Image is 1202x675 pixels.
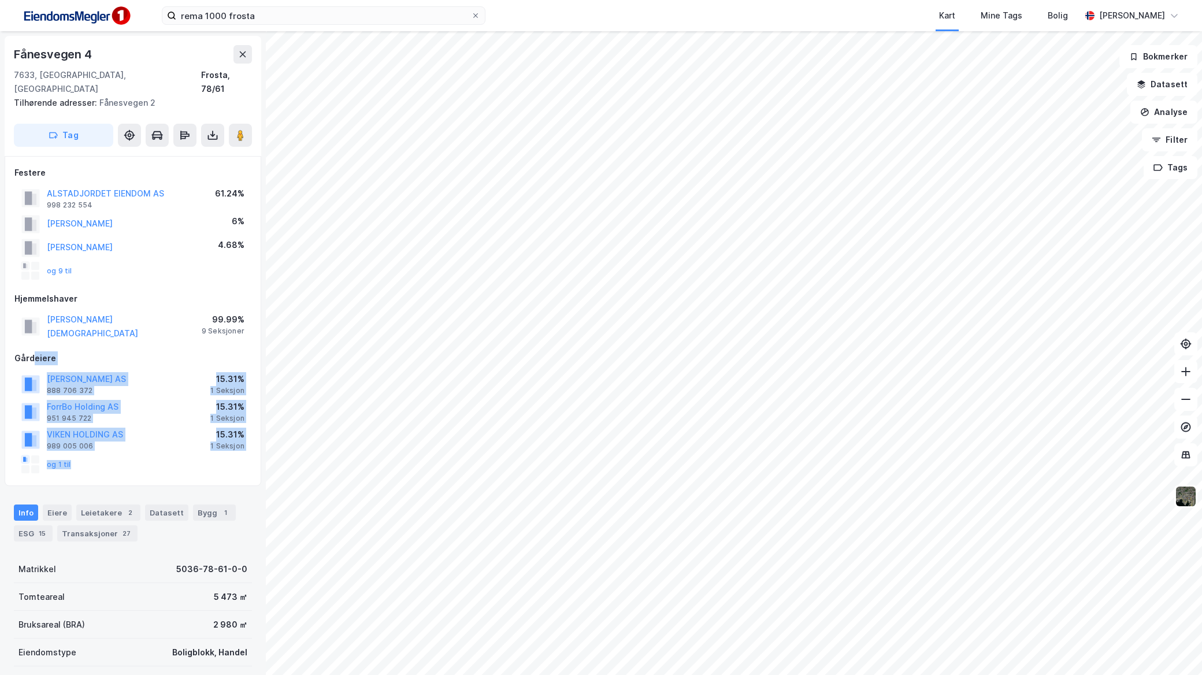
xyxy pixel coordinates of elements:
[18,3,134,29] img: F4PB6Px+NJ5v8B7XTbfpPpyloAAAAASUVORK5CYII=
[14,505,38,521] div: Info
[14,351,251,365] div: Gårdeiere
[18,562,56,576] div: Matrikkel
[14,124,113,147] button: Tag
[18,646,76,659] div: Eiendomstype
[218,238,244,252] div: 4.68%
[232,214,244,228] div: 6%
[14,98,99,107] span: Tilhørende adresser:
[1099,9,1165,23] div: [PERSON_NAME]
[215,187,244,201] div: 61.24%
[14,525,53,542] div: ESG
[14,166,251,180] div: Festere
[214,590,247,604] div: 5 473 ㎡
[76,505,140,521] div: Leietakere
[47,414,91,423] div: 951 945 722
[120,528,133,539] div: 27
[14,96,243,110] div: Fånesvegen 2
[18,618,85,632] div: Bruksareal (BRA)
[36,528,48,539] div: 15
[210,386,244,395] div: 1 Seksjon
[202,327,244,336] div: 9 Seksjoner
[47,201,92,210] div: 998 232 554
[1144,156,1197,179] button: Tags
[1142,128,1197,151] button: Filter
[210,428,244,442] div: 15.31%
[1144,620,1202,675] iframe: Chat Widget
[1144,620,1202,675] div: Kontrollprogram for chat
[1130,101,1197,124] button: Analyse
[1127,73,1197,96] button: Datasett
[18,590,65,604] div: Tomteareal
[1048,9,1068,23] div: Bolig
[145,505,188,521] div: Datasett
[210,442,244,451] div: 1 Seksjon
[201,68,252,96] div: Frosta, 78/61
[1175,485,1197,507] img: 9k=
[210,400,244,414] div: 15.31%
[47,386,92,395] div: 888 706 372
[124,507,136,518] div: 2
[47,442,93,451] div: 989 005 006
[939,9,955,23] div: Kart
[14,68,201,96] div: 7633, [GEOGRAPHIC_DATA], [GEOGRAPHIC_DATA]
[1119,45,1197,68] button: Bokmerker
[213,618,247,632] div: 2 980 ㎡
[14,45,94,64] div: Fånesvegen 4
[43,505,72,521] div: Eiere
[202,313,244,327] div: 99.99%
[210,414,244,423] div: 1 Seksjon
[210,372,244,386] div: 15.31%
[172,646,247,659] div: Boligblokk, Handel
[14,292,251,306] div: Hjemmelshaver
[176,562,247,576] div: 5036-78-61-0-0
[176,7,471,24] input: Søk på adresse, matrikkel, gårdeiere, leietakere eller personer
[981,9,1022,23] div: Mine Tags
[57,525,138,542] div: Transaksjoner
[193,505,236,521] div: Bygg
[220,507,231,518] div: 1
